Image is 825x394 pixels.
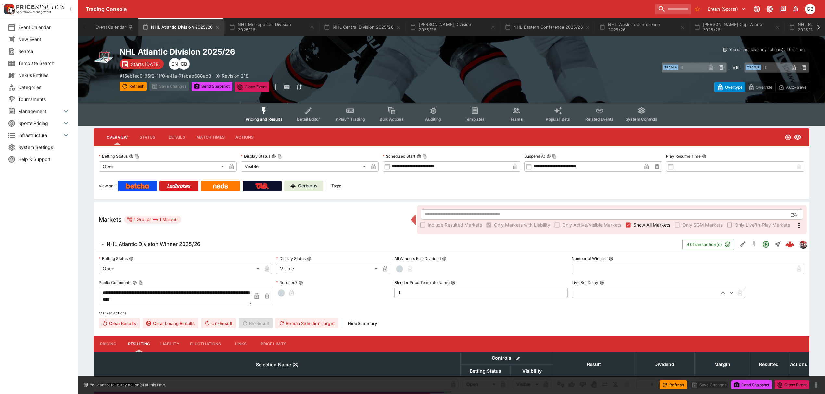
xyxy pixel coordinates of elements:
button: Toggle light/dark mode [764,3,776,15]
p: Cerberus [298,183,317,189]
span: Categories [18,84,70,91]
p: Copy To Clipboard [120,72,211,79]
button: NHL Central Division 2025/26 [320,18,405,36]
button: NHL Metropolitan Division 2025/26 [225,18,319,36]
div: Gareth Brown [805,4,815,14]
span: Include Resulted Markets [428,221,482,228]
p: Public Comments [99,280,131,285]
button: Betting StatusCopy To Clipboard [129,154,133,159]
button: Scheduled StartCopy To Clipboard [417,154,421,159]
div: Open [99,264,262,274]
button: Override [745,82,775,92]
span: Template Search [18,60,70,67]
span: Event Calendar [18,24,70,31]
label: Market Actions [99,308,804,318]
button: Connected to PK [751,3,763,15]
button: Refresh [660,380,687,389]
th: Margin [695,352,750,377]
button: All Winners Full-Dividend [442,256,447,261]
p: Revision 218 [222,72,248,79]
th: Controls [461,352,553,364]
p: Betting Status [99,256,128,261]
button: NHL Atlantic Division 2025/26 [138,18,224,36]
p: Display Status [276,256,306,261]
img: TabNZ [255,183,269,189]
img: Ladbrokes [167,183,191,189]
button: Copy To Clipboard [138,280,143,285]
h6: - VS - [729,64,742,71]
div: Open [99,161,226,172]
button: Status [133,129,162,145]
button: Copy To Clipboard [423,154,427,159]
button: Copy To Clipboard [135,154,139,159]
button: Send Snapshot [192,82,232,91]
div: Visible [241,161,368,172]
span: Tournaments [18,96,70,103]
button: Clear Losing Results [143,318,198,328]
svg: More [795,221,803,229]
button: 40Transaction(s) [682,239,734,250]
span: Re-Result [239,318,273,328]
img: pricekinetics [799,241,806,248]
button: Gareth Brown [803,2,817,16]
p: You cannot take any action(s) at this time. [729,47,806,53]
img: Neds [213,183,228,189]
p: Number of Winners [572,256,607,261]
button: Event Calendar [92,18,137,36]
span: Team A [663,65,678,70]
img: ice_hockey.png [94,47,114,68]
span: Templates [465,117,485,122]
span: Infrastructure [18,132,62,139]
p: Play Resume Time [666,154,701,159]
button: Documentation [777,3,789,15]
span: Auditing [425,117,441,122]
img: Betcha [126,183,149,189]
svg: Open [785,134,791,141]
button: Display Status [307,256,311,261]
div: Trading Console [86,6,653,13]
label: View on : [99,181,115,191]
span: Popular Bets [546,117,570,122]
span: System Controls [626,117,657,122]
a: 47dc8c9a-3c97-4450-ace8-eafb0ca6c62d [783,238,796,251]
button: Close Event [775,380,809,389]
span: Nexus Entities [18,72,70,79]
p: Override [756,84,772,91]
button: Live Bet Delay [600,280,604,285]
button: more [812,381,820,389]
button: Remap Selection Target [275,318,338,328]
button: HideSummary [344,318,381,328]
div: 47dc8c9a-3c97-4450-ace8-eafb0ca6c62d [785,240,794,249]
button: Copy To Clipboard [277,154,282,159]
button: Actions [230,129,259,145]
img: PriceKinetics Logo [2,3,15,16]
button: Auto-Save [775,82,809,92]
span: Bulk Actions [380,117,404,122]
button: Public CommentsCopy To Clipboard [133,280,137,285]
h2: Copy To Clipboard [120,47,464,57]
button: NHL Atlantic Division Winner 2025/26 [94,238,682,251]
span: Show All Markets [633,221,670,228]
span: Only Live/In-Play Markets [735,221,790,228]
img: logo-cerberus--red.svg [785,240,794,249]
button: Bulk edit [514,354,522,363]
img: Cerberus [290,183,296,189]
div: Event type filters [240,103,663,126]
button: Notifications [790,3,802,15]
span: Management [18,108,62,115]
button: Resulted? [298,280,303,285]
button: Liability [155,336,184,352]
button: Close Event [235,82,270,92]
p: Overtype [725,84,742,91]
p: Live Bet Delay [572,280,598,285]
span: Team B [746,65,761,70]
span: Un-Result [201,318,236,328]
span: Help & Support [18,156,70,163]
p: Starts [DATE] [131,61,160,68]
button: Open [760,239,772,250]
h6: NHL Atlantic Division Winner 2025/26 [107,241,200,248]
div: Gareth Brown [178,58,190,70]
button: Display StatusCopy To Clipboard [272,154,276,159]
button: Copy To Clipboard [552,154,557,159]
